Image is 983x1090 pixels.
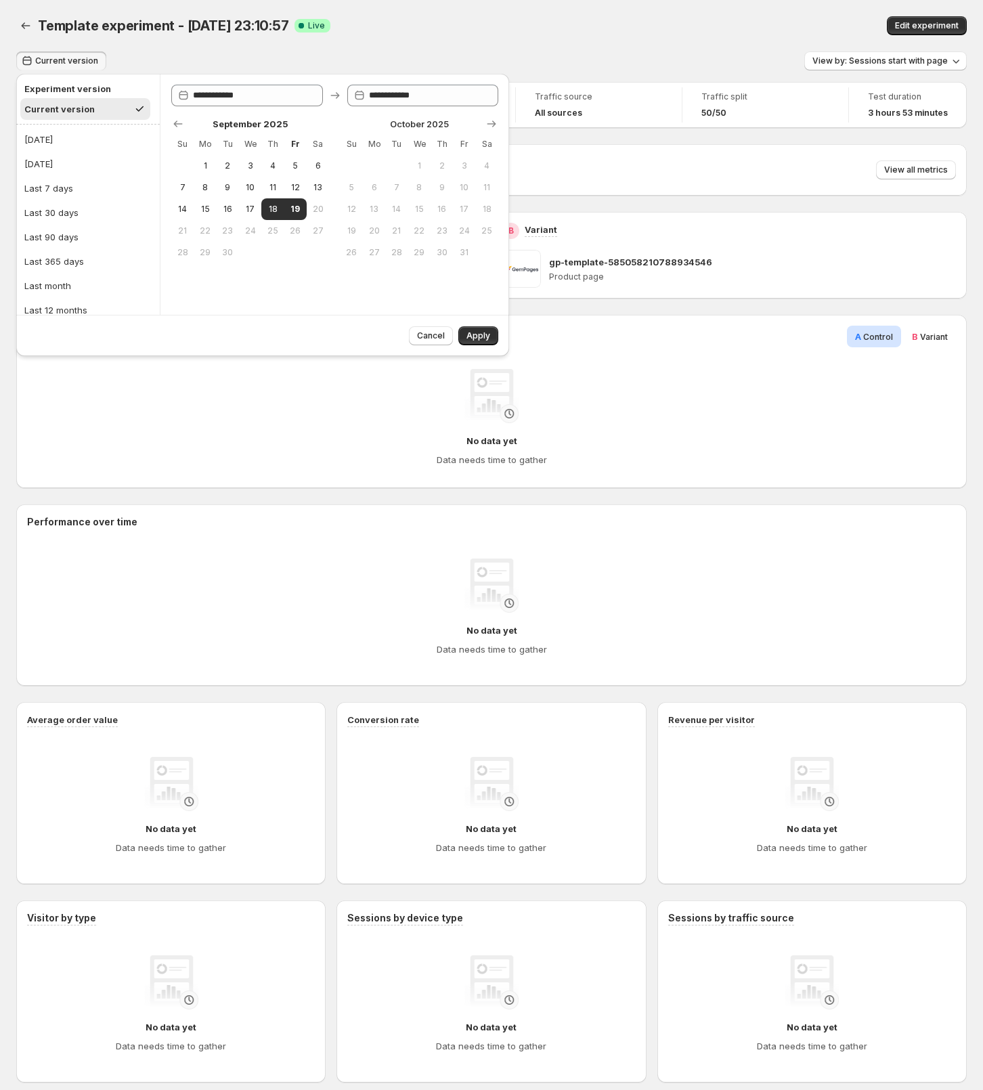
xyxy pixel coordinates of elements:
[481,225,493,236] span: 25
[346,247,357,258] span: 26
[466,330,490,341] span: Apply
[476,155,498,177] button: Saturday October 4 2025
[391,139,402,150] span: Tu
[437,453,547,466] h4: Data needs time to gather
[363,198,385,220] button: Monday October 13 2025
[436,247,447,258] span: 30
[464,559,519,613] img: No data yet
[363,133,385,155] th: Monday
[436,1039,546,1053] h4: Data needs time to gather
[895,20,959,31] span: Edit experiment
[307,155,329,177] button: Saturday September 6 2025
[267,160,278,171] span: 4
[267,139,278,150] span: Th
[24,82,146,95] h2: Experiment version
[912,331,918,342] span: B
[868,91,948,102] span: Test duration
[222,160,234,171] span: 2
[239,177,261,198] button: Wednesday September 10 2025
[431,133,453,155] th: Thursday
[307,177,329,198] button: Saturday September 13 2025
[431,242,453,263] button: Thursday October 30 2025
[16,51,106,70] button: Current version
[464,369,519,423] img: No data yet
[290,182,301,193] span: 12
[785,757,839,811] img: No data yet
[20,226,156,248] button: Last 90 days
[267,225,278,236] span: 25
[464,757,519,811] img: No data yet
[812,56,948,66] span: View by: Sessions start with page
[549,255,712,269] p: gp-template-585058210788934546
[341,177,363,198] button: Sunday October 5 2025
[290,139,301,150] span: Fr
[20,153,156,175] button: [DATE]
[27,911,96,925] h3: Visitor by type
[458,326,498,345] button: Apply
[549,271,957,282] p: Product page
[887,16,967,35] button: Edit experiment
[346,204,357,215] span: 12
[466,1020,517,1034] h4: No data yet
[27,515,956,529] h2: Performance over time
[308,20,325,31] span: Live
[222,204,234,215] span: 16
[284,155,307,177] button: Friday September 5 2025
[20,275,156,297] button: Last month
[169,114,188,133] button: Show previous month, August 2025
[20,250,156,272] button: Last 365 days
[27,713,118,726] h3: Average order value
[346,182,357,193] span: 5
[194,242,216,263] button: Monday September 29 2025
[385,220,408,242] button: Tuesday October 21 2025
[177,139,188,150] span: Su
[863,332,893,342] span: Control
[24,157,53,171] div: [DATE]
[199,160,211,171] span: 1
[284,133,307,155] th: Friday
[385,198,408,220] button: Tuesday October 14 2025
[24,133,53,146] div: [DATE]
[261,220,284,242] button: Thursday September 25 2025
[244,225,256,236] span: 24
[194,177,216,198] button: Monday September 8 2025
[312,182,324,193] span: 13
[701,90,829,120] a: Traffic split50/50
[116,1039,226,1053] h4: Data needs time to gather
[244,160,256,171] span: 3
[409,326,453,345] button: Cancel
[481,160,493,171] span: 4
[436,204,447,215] span: 16
[146,822,196,835] h4: No data yet
[341,220,363,242] button: Sunday October 19 2025
[347,911,463,925] h3: Sessions by device type
[408,133,431,155] th: Wednesday
[171,198,194,220] button: Sunday September 14 2025
[481,204,493,215] span: 18
[144,757,198,811] img: No data yet
[368,182,380,193] span: 6
[363,220,385,242] button: Monday October 20 2025
[436,139,447,150] span: Th
[481,139,493,150] span: Sa
[417,330,445,341] span: Cancel
[307,133,329,155] th: Saturday
[24,303,87,317] div: Last 12 months
[482,114,501,133] button: Show next month, November 2025
[267,182,278,193] span: 11
[414,225,425,236] span: 22
[199,225,211,236] span: 22
[199,247,211,258] span: 29
[391,182,402,193] span: 7
[20,299,156,321] button: Last 12 months
[222,225,234,236] span: 23
[20,129,156,150] button: [DATE]
[920,332,948,342] span: Variant
[476,133,498,155] th: Saturday
[884,165,948,175] span: View all metrics
[868,90,948,120] a: Test duration3 hours 53 minutes
[261,155,284,177] button: Thursday September 4 2025
[341,133,363,155] th: Sunday
[312,225,324,236] span: 27
[222,182,234,193] span: 9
